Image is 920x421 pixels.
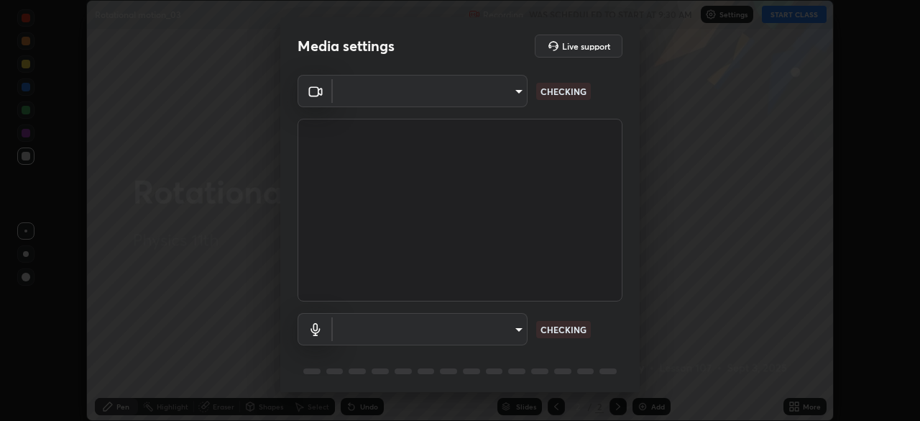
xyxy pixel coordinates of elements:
h5: Live support [562,42,610,50]
div: ​ [333,313,528,345]
p: CHECKING [540,323,586,336]
p: CHECKING [540,85,586,98]
h2: Media settings [298,37,395,55]
div: ​ [333,75,528,107]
